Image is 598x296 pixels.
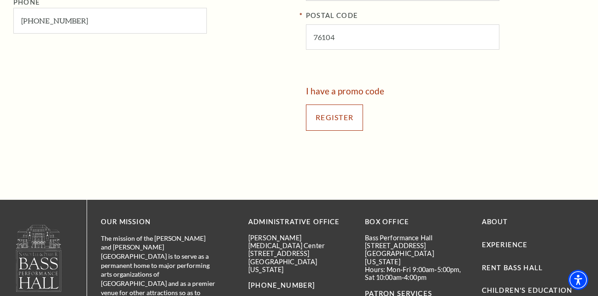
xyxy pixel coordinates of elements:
p: [PERSON_NAME][MEDICAL_DATA] Center [248,234,351,250]
p: [GEOGRAPHIC_DATA][US_STATE] [365,250,468,266]
p: [GEOGRAPHIC_DATA][US_STATE] [248,258,351,274]
p: Administrative Office [248,216,351,228]
p: Hours: Mon-Fri 9:00am-5:00pm, Sat 10:00am-4:00pm [365,266,468,282]
a: Experience [482,241,528,249]
p: BOX OFFICE [365,216,468,228]
input: Submit button [306,104,363,130]
a: I have a promo code [306,86,384,96]
img: owned and operated by Performing Arts Fort Worth, A NOT-FOR-PROFIT 501(C)3 ORGANIZATION [15,224,62,292]
a: Rent Bass Hall [482,264,543,272]
input: POSTAL CODE [306,24,499,50]
a: About [482,218,508,226]
p: OUR MISSION [101,216,216,228]
p: [PHONE_NUMBER] [248,280,351,291]
div: Accessibility Menu [568,270,588,290]
p: Bass Performance Hall [365,234,468,242]
p: [STREET_ADDRESS] [365,242,468,250]
p: [STREET_ADDRESS] [248,250,351,257]
label: POSTAL CODE [306,10,585,22]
